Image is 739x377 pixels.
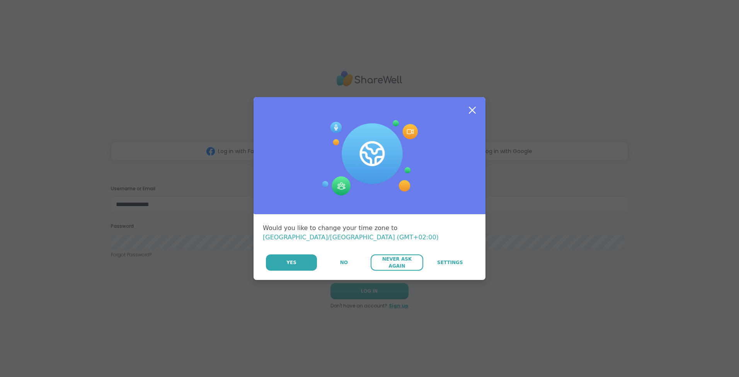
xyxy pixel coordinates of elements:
[321,120,418,196] img: Session Experience
[371,254,423,271] button: Never Ask Again
[318,254,370,271] button: No
[286,259,296,266] span: Yes
[266,254,317,271] button: Yes
[263,223,476,242] div: Would you like to change your time zone to
[263,234,439,241] span: [GEOGRAPHIC_DATA]/[GEOGRAPHIC_DATA] (GMT+02:00)
[437,259,463,266] span: Settings
[340,259,348,266] span: No
[375,256,419,270] span: Never Ask Again
[424,254,476,271] a: Settings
